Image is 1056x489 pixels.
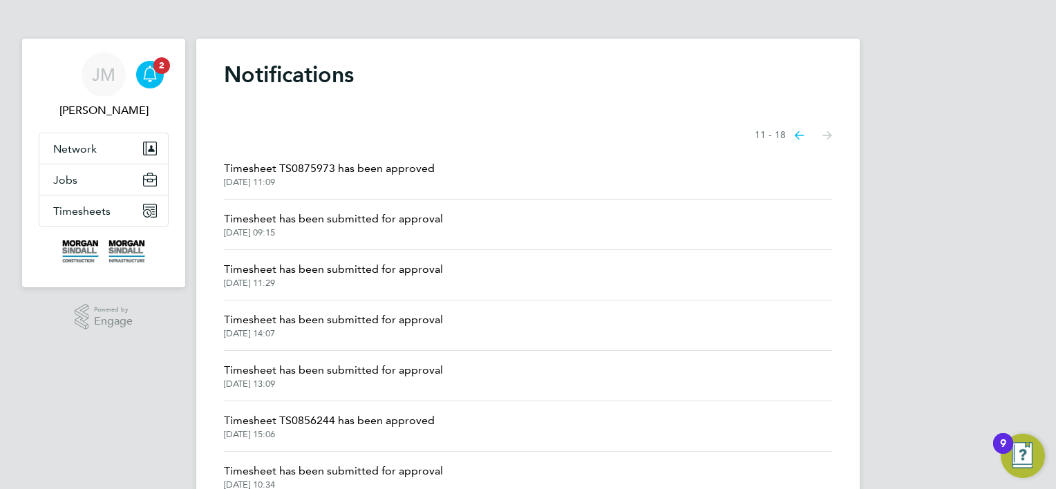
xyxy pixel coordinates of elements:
[224,261,443,278] span: Timesheet has been submitted for approval
[755,122,832,149] nav: Select page of notifications list
[224,412,435,440] a: Timesheet TS0856244 has been approved[DATE] 15:06
[94,304,133,316] span: Powered by
[224,311,443,328] span: Timesheet has been submitted for approval
[224,362,443,390] a: Timesheet has been submitted for approval[DATE] 13:09
[75,304,133,330] a: Powered byEngage
[755,128,786,142] span: 11 - 18
[224,328,443,339] span: [DATE] 14:07
[39,164,168,195] button: Jobs
[224,463,443,479] span: Timesheet has been submitted for approval
[224,429,435,440] span: [DATE] 15:06
[153,57,170,74] span: 2
[39,133,168,164] button: Network
[224,211,443,238] a: Timesheet has been submitted for approval[DATE] 09:15
[39,102,169,119] span: James Morey
[53,204,111,218] span: Timesheets
[224,177,435,188] span: [DATE] 11:09
[53,142,97,155] span: Network
[224,261,443,289] a: Timesheet has been submitted for approval[DATE] 11:29
[92,66,115,84] span: JM
[224,311,443,339] a: Timesheet has been submitted for approval[DATE] 14:07
[224,378,443,390] span: [DATE] 13:09
[224,160,435,188] a: Timesheet TS0875973 has been approved[DATE] 11:09
[224,211,443,227] span: Timesheet has been submitted for approval
[224,362,443,378] span: Timesheet has been submitted for approval
[224,278,443,289] span: [DATE] 11:29
[39,195,168,226] button: Timesheets
[53,173,77,186] span: Jobs
[224,61,832,88] h1: Notifications
[1001,434,1045,478] button: Open Resource Center, 9 new notifications
[94,316,133,327] span: Engage
[39,240,169,262] a: Go to home page
[1000,443,1006,461] div: 9
[22,39,185,287] nav: Main navigation
[136,52,164,97] a: 2
[39,52,169,119] a: JM[PERSON_NAME]
[224,227,443,238] span: [DATE] 09:15
[62,240,145,262] img: morgansindall-logo-retina.png
[224,160,435,177] span: Timesheet TS0875973 has been approved
[224,412,435,429] span: Timesheet TS0856244 has been approved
